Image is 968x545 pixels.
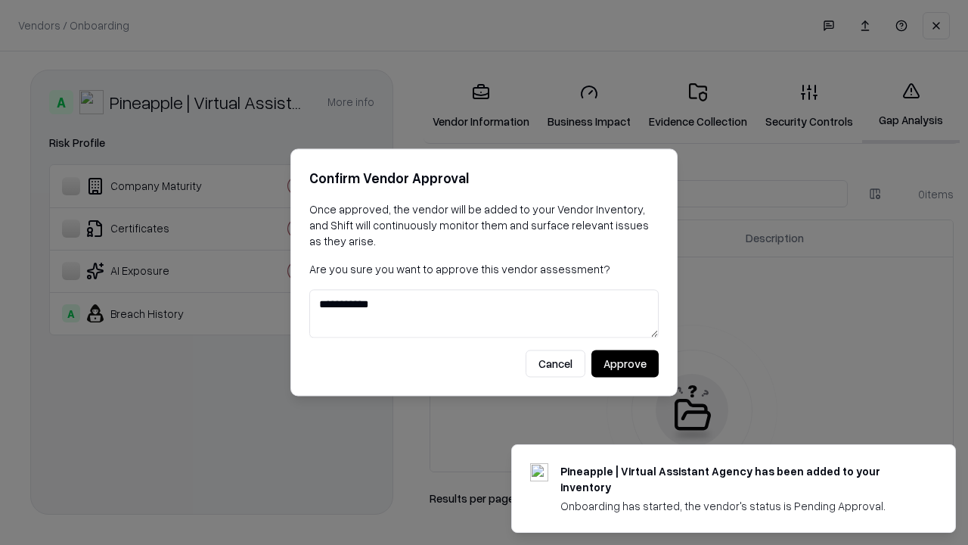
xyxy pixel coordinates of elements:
[560,463,919,495] div: Pineapple | Virtual Assistant Agency has been added to your inventory
[530,463,548,481] img: trypineapple.com
[526,350,585,378] button: Cancel
[309,167,659,189] h2: Confirm Vendor Approval
[309,201,659,249] p: Once approved, the vendor will be added to your Vendor Inventory, and Shift will continuously mon...
[309,261,659,277] p: Are you sure you want to approve this vendor assessment?
[591,350,659,378] button: Approve
[560,498,919,514] div: Onboarding has started, the vendor's status is Pending Approval.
